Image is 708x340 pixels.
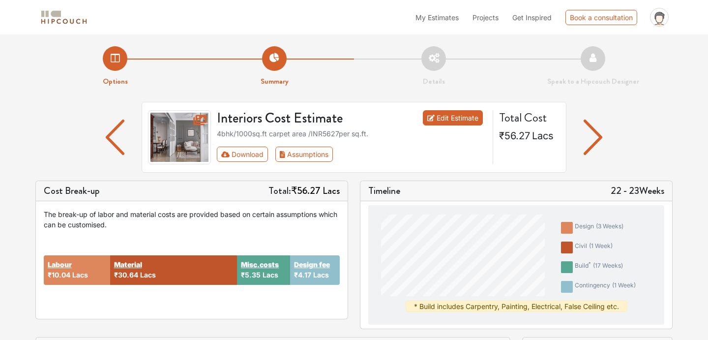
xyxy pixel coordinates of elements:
span: ₹5.35 [241,271,261,279]
span: ₹56.27 [499,130,530,142]
div: The break-up of labor and material costs are provided based on certain assumptions which can be c... [44,209,340,230]
strong: Summary [261,76,289,87]
button: Labour [48,259,72,270]
div: 4bhk / 1000 sq.ft carpet area /INR 5627 per sq.ft. [217,128,487,139]
strong: Details [423,76,445,87]
strong: Speak to a Hipcouch Designer [547,76,639,87]
div: civil [575,242,613,253]
span: Projects [472,13,499,22]
button: Misc.costs [241,259,279,270]
h5: Timeline [368,185,400,197]
div: build [575,261,623,273]
div: Book a consultation [565,10,637,25]
span: ₹4.17 [294,271,311,279]
h4: Total Cost [499,110,558,125]
span: ₹56.27 [291,184,321,198]
span: ₹30.64 [114,271,138,279]
button: Material [114,259,142,270]
div: design [575,222,623,234]
span: Lacs [323,184,340,198]
div: Toolbar with button groups [217,147,487,162]
span: logo-horizontal.svg [39,6,88,29]
span: ( 1 week ) [612,281,636,289]
h3: Interiors Cost Estimate [211,110,399,127]
span: My Estimates [415,13,459,22]
span: ( 17 weeks ) [593,262,623,269]
span: Get Inspired [512,13,552,22]
span: Lacs [263,271,278,279]
span: ( 3 weeks ) [596,222,623,230]
h5: Total: [268,185,340,197]
h5: Cost Break-up [44,185,100,197]
img: arrow left [584,120,603,155]
button: Download [217,147,268,162]
div: First group [217,147,341,162]
span: ( 1 week ) [589,242,613,249]
img: logo-horizontal.svg [39,9,88,26]
div: * Build includes Carpentry, Painting, Electrical, False Ceiling etc. [406,301,627,312]
img: gallery [148,110,211,164]
span: Lacs [140,271,156,279]
a: Edit Estimate [423,110,483,125]
span: Lacs [313,271,329,279]
strong: Options [103,76,128,87]
span: Lacs [532,130,554,142]
div: contingency [575,281,636,293]
h5: 22 - 23 Weeks [611,185,664,197]
span: ₹10.04 [48,271,70,279]
button: Assumptions [275,147,333,162]
button: Design fee [294,259,330,270]
img: arrow left [106,120,125,155]
span: Lacs [72,271,88,279]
